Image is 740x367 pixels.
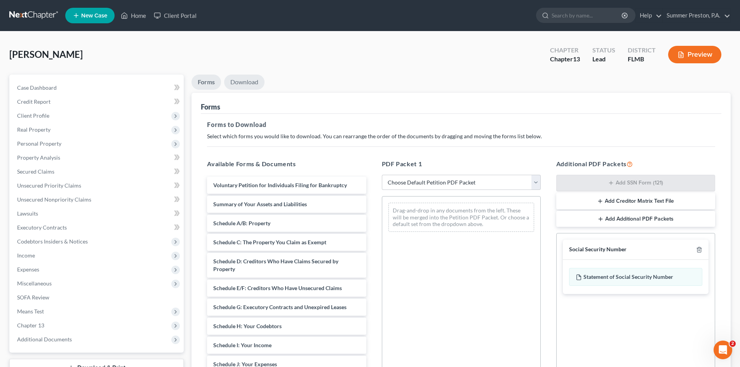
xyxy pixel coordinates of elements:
a: Download [224,75,265,90]
span: Client Profile [17,112,49,119]
span: Unsecured Nonpriority Claims [17,196,91,203]
button: Add Creditor Matrix Text File [556,193,715,209]
span: Chapter 13 [17,322,44,329]
a: Unsecured Priority Claims [11,179,184,193]
button: Preview [668,46,721,63]
a: Credit Report [11,95,184,109]
a: Executory Contracts [11,221,184,235]
span: Voluntary Petition for Individuals Filing for Bankruptcy [213,182,347,188]
input: Search by name... [552,8,623,23]
a: Case Dashboard [11,81,184,95]
div: Status [592,46,615,55]
span: Schedule H: Your Codebtors [213,323,282,329]
span: Additional Documents [17,336,72,343]
a: Summer Preston, P.A. [663,9,730,23]
div: Chapter [550,46,580,55]
h5: Additional PDF Packets [556,159,715,169]
span: Credit Report [17,98,50,105]
span: Income [17,252,35,259]
span: Unsecured Priority Claims [17,182,81,189]
span: Case Dashboard [17,84,57,91]
a: Property Analysis [11,151,184,165]
a: Home [117,9,150,23]
div: FLMB [628,55,656,64]
span: Schedule G: Executory Contracts and Unexpired Leases [213,304,346,310]
span: Codebtors Insiders & Notices [17,238,88,245]
iframe: Intercom live chat [714,341,732,359]
p: Select which forms you would like to download. You can rearrange the order of the documents by dr... [207,132,715,140]
span: 2 [730,341,736,347]
h5: PDF Packet 1 [382,159,541,169]
a: Lawsuits [11,207,184,221]
h5: Forms to Download [207,120,715,129]
span: Summary of Your Assets and Liabilities [213,201,307,207]
span: Schedule A/B: Property [213,220,270,226]
span: Expenses [17,266,39,273]
button: Add SSN Form (121) [556,175,715,192]
a: Forms [192,75,221,90]
span: Means Test [17,308,44,315]
a: Client Portal [150,9,200,23]
div: Statement of Social Security Number [569,268,702,286]
span: Personal Property [17,140,61,147]
div: Drag-and-drop in any documents from the left. These will be merged into the Petition PDF Packet. ... [388,203,534,232]
span: Executory Contracts [17,224,67,231]
span: Miscellaneous [17,280,52,287]
span: Schedule E/F: Creditors Who Have Unsecured Claims [213,285,342,291]
span: Schedule I: Your Income [213,342,272,348]
span: Secured Claims [17,168,54,175]
div: Forms [201,102,220,111]
span: Lawsuits [17,210,38,217]
span: New Case [81,13,107,19]
span: SOFA Review [17,294,49,301]
span: Real Property [17,126,50,133]
a: Help [636,9,662,23]
a: Unsecured Nonpriority Claims [11,193,184,207]
div: Chapter [550,55,580,64]
div: District [628,46,656,55]
span: Property Analysis [17,154,60,161]
button: Add Additional PDF Packets [556,211,715,227]
div: Lead [592,55,615,64]
h5: Available Forms & Documents [207,159,366,169]
span: Schedule C: The Property You Claim as Exempt [213,239,326,245]
span: [PERSON_NAME] [9,49,83,60]
a: SOFA Review [11,290,184,304]
span: 13 [573,55,580,63]
a: Secured Claims [11,165,184,179]
span: Schedule D: Creditors Who Have Claims Secured by Property [213,258,338,272]
div: Social Security Number [569,246,627,253]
